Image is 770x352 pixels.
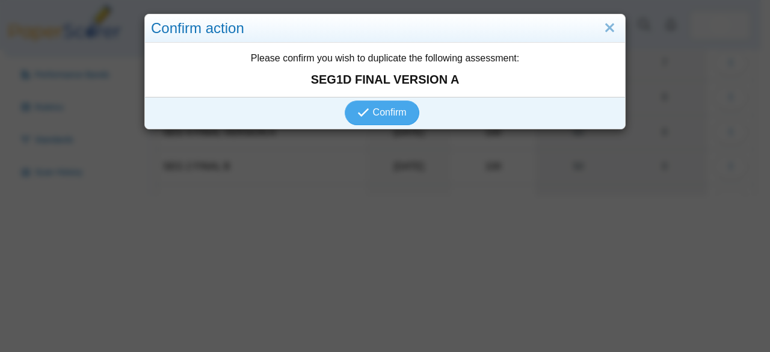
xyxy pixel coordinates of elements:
[145,14,625,43] div: Confirm action
[600,18,619,39] a: Close
[151,71,619,88] strong: SEG1D FINAL VERSION A
[145,43,625,97] div: Please confirm you wish to duplicate the following assessment:
[373,107,407,117] span: Confirm
[345,100,419,125] button: Confirm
